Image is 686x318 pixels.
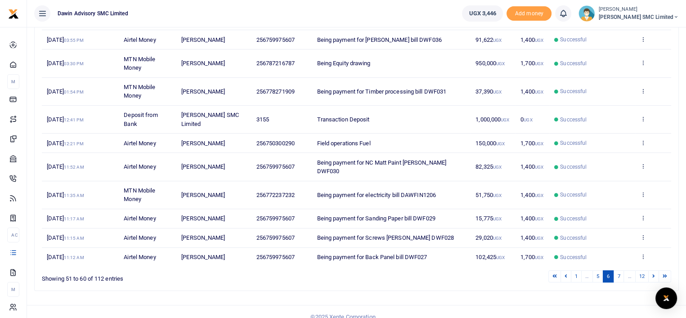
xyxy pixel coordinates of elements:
span: [PERSON_NAME] [181,60,225,67]
span: [PERSON_NAME] [181,140,225,147]
span: [PERSON_NAME] [181,254,225,260]
span: 3155 [256,116,269,123]
small: UGX [535,255,543,260]
small: 11:12 AM [64,255,84,260]
span: 1,000,000 [475,116,509,123]
span: 256759975607 [256,234,295,241]
small: UGX [535,38,543,43]
img: logo-small [8,9,19,19]
span: Transaction Deposit [317,116,369,123]
small: 11:15 AM [64,236,84,241]
span: [PERSON_NAME] [181,163,225,170]
span: [DATE] [47,116,83,123]
span: Successful [560,59,587,67]
li: Ac [7,228,19,242]
small: 12:41 PM [64,117,84,122]
small: 03:55 PM [64,38,84,43]
span: Field operations Fuel [317,140,370,147]
a: 5 [592,270,603,282]
a: UGX 3,446 [462,5,503,22]
span: 256787216787 [256,60,295,67]
span: 256759975607 [256,254,295,260]
span: Airtel Money [124,254,156,260]
span: Add money [507,6,551,21]
span: 1,400 [520,234,543,241]
span: 1,700 [520,60,543,67]
span: Successful [560,116,587,124]
a: Add money [507,9,551,16]
a: 7 [613,270,624,282]
span: MTN Mobile Money [124,84,155,99]
span: Being payment for Timber processing bill DWF031 [317,88,446,95]
small: UGX [493,236,502,241]
span: 102,425 [475,254,505,260]
small: UGX [493,216,502,221]
span: 1,700 [520,254,543,260]
small: UGX [535,193,543,198]
span: [DATE] [47,254,84,260]
span: Being Equity drawing [317,60,370,67]
span: [DATE] [47,60,83,67]
span: Successful [560,163,587,171]
span: 82,325 [475,163,502,170]
span: 256772237232 [256,192,295,198]
span: 1,400 [520,88,543,95]
span: Being payment for Screws [PERSON_NAME] DWF028 [317,234,454,241]
span: [DATE] [47,140,83,147]
small: 12:21 PM [64,141,84,146]
small: UGX [535,141,543,146]
span: [PERSON_NAME] [181,88,225,95]
small: UGX [535,90,543,94]
span: Airtel Money [124,140,156,147]
span: 256759975607 [256,215,295,222]
span: Being payment for electricity bill DAWFIN1206 [317,192,436,198]
span: Successful [560,253,587,261]
a: profile-user [PERSON_NAME] [PERSON_NAME] SMC Limited [578,5,679,22]
span: Successful [560,139,587,147]
span: Airtel Money [124,215,156,222]
span: 15,775 [475,215,502,222]
span: UGX 3,446 [469,9,496,18]
span: [DATE] [47,215,84,222]
span: MTN Mobile Money [124,187,155,203]
span: Dawin Advisory SMC Limited [54,9,132,18]
small: 11:17 AM [64,216,84,221]
span: [DATE] [47,192,84,198]
span: 256750300290 [256,140,295,147]
div: Open Intercom Messenger [655,287,677,309]
li: Wallet ballance [458,5,507,22]
span: [DATE] [47,36,83,43]
a: 12 [635,270,649,282]
span: 150,000 [475,140,505,147]
small: 11:52 AM [64,165,84,170]
span: [PERSON_NAME] SMC Limited [181,112,239,127]
span: [DATE] [47,234,84,241]
small: UGX [493,165,502,170]
div: Showing 51 to 60 of 112 entries [42,269,300,283]
span: Successful [560,215,587,223]
span: 1,400 [520,163,543,170]
span: 1,400 [520,192,543,198]
span: 51,750 [475,192,502,198]
span: [DATE] [47,163,84,170]
span: 0 [520,116,532,123]
span: Being payment for NC Matt Paint [PERSON_NAME] DWF030 [317,159,446,175]
li: Toup your wallet [507,6,551,21]
small: UGX [496,141,505,146]
li: M [7,74,19,89]
span: 1,400 [520,36,543,43]
small: 11:35 AM [64,193,84,198]
span: [PERSON_NAME] [181,234,225,241]
span: [PERSON_NAME] [181,36,225,43]
small: UGX [535,165,543,170]
span: 1,400 [520,215,543,222]
span: Airtel Money [124,234,156,241]
small: UGX [496,255,505,260]
small: 03:30 PM [64,61,84,66]
span: [PERSON_NAME] [181,192,225,198]
span: Deposit from Bank [124,112,157,127]
small: 01:54 PM [64,90,84,94]
small: UGX [535,216,543,221]
span: [PERSON_NAME] [181,215,225,222]
span: 91,622 [475,36,502,43]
